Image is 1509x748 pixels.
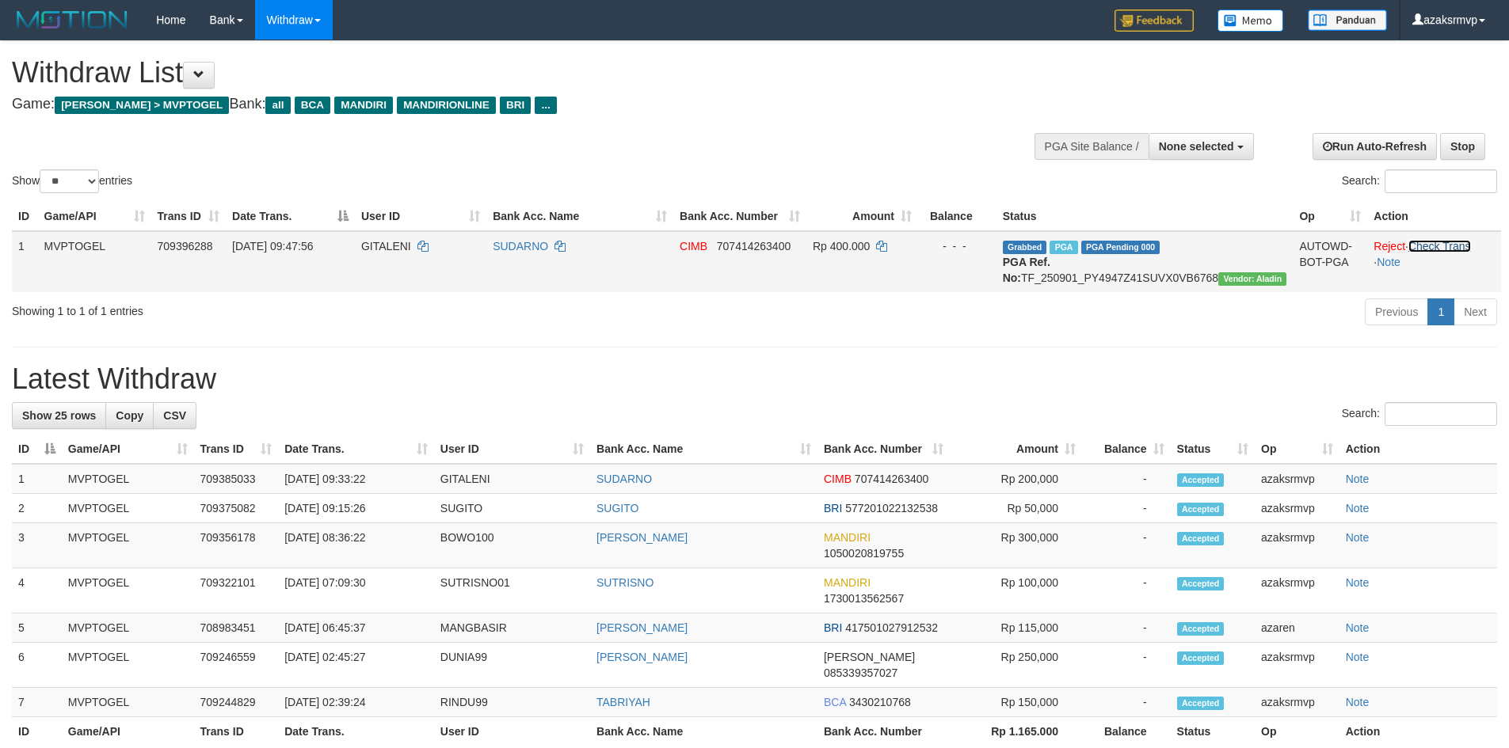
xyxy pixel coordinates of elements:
[817,435,950,464] th: Bank Acc. Number: activate to sort column ascending
[1081,241,1160,254] span: PGA Pending
[278,494,434,523] td: [DATE] 09:15:26
[824,547,904,560] span: Copy 1050020819755 to clipboard
[1255,435,1339,464] th: Op: activate to sort column ascending
[1346,696,1370,708] a: Note
[12,202,38,231] th: ID
[278,464,434,494] td: [DATE] 09:33:22
[590,717,817,746] th: Bank Acc. Name
[232,240,313,252] span: [DATE] 09:47:56
[1313,133,1437,160] a: Run Auto-Refresh
[855,473,928,485] span: Copy 707414263400 to clipboard
[62,643,194,688] td: MVPTOGEL
[996,202,1294,231] th: Status
[680,240,707,252] span: CIMB
[950,435,1082,464] th: Amount: activate to sort column ascending
[151,202,226,231] th: Trans ID: activate to sort column ascending
[950,643,1082,688] td: Rp 250,000
[1255,613,1339,643] td: azaren
[824,621,842,634] span: BRI
[62,464,194,494] td: MVPTOGEL
[824,531,871,544] span: MANDIRI
[1177,697,1225,710] span: Accepted
[486,202,673,231] th: Bank Acc. Name: activate to sort column ascending
[1255,464,1339,494] td: azaksrmvp
[194,717,279,746] th: Trans ID
[824,666,897,679] span: Copy 085339357027 to clipboard
[265,97,290,114] span: all
[1082,568,1171,613] td: -
[924,238,990,254] div: - - -
[1171,717,1255,746] th: Status
[1293,231,1367,292] td: AUTOWD-BOT-PGA
[12,297,617,319] div: Showing 1 to 1 of 1 entries
[62,568,194,613] td: MVPTOGEL
[824,576,871,589] span: MANDIRI
[434,568,590,613] td: SUTRISNO01
[1115,9,1194,32] img: Feedback.jpg
[1346,473,1370,485] a: Note
[1342,169,1497,193] label: Search:
[845,502,938,514] span: Copy 577201022132538 to clipboard
[278,523,434,568] td: [DATE] 08:36:22
[1308,9,1387,31] img: panduan.png
[55,97,229,114] span: [PERSON_NAME] > MVPTOGEL
[918,202,996,231] th: Balance
[500,97,531,114] span: BRI
[1082,688,1171,717] td: -
[12,523,62,568] td: 3
[12,363,1497,395] h1: Latest Withdraw
[813,240,870,252] span: Rp 400.000
[1255,523,1339,568] td: azaksrmvp
[12,464,62,494] td: 1
[824,696,846,708] span: BCA
[12,613,62,643] td: 5
[278,717,434,746] th: Date Trans.
[950,613,1082,643] td: Rp 115,000
[226,202,355,231] th: Date Trans.: activate to sort column descending
[158,240,213,252] span: 709396288
[1342,402,1497,426] label: Search:
[1217,9,1284,32] img: Button%20Memo.svg
[12,57,990,89] h1: Withdraw List
[434,688,590,717] td: RINDU99
[434,435,590,464] th: User ID: activate to sort column ascending
[817,717,950,746] th: Bank Acc. Number
[62,613,194,643] td: MVPTOGEL
[849,696,911,708] span: Copy 3430210768 to clipboard
[1440,133,1485,160] a: Stop
[1346,531,1370,544] a: Note
[434,643,590,688] td: DUNIA99
[1035,133,1149,160] div: PGA Site Balance /
[12,494,62,523] td: 2
[434,494,590,523] td: SUGITO
[1082,643,1171,688] td: -
[1003,256,1050,284] b: PGA Ref. No:
[596,576,654,589] a: SUTRISNO
[1218,272,1286,286] span: Vendor URL: https://payment4.1velocity.biz
[397,97,496,114] span: MANDIRIONLINE
[1082,494,1171,523] td: -
[194,688,279,717] td: 709244829
[1177,622,1225,636] span: Accepted
[194,643,279,688] td: 709246559
[12,169,132,193] label: Show entries
[116,409,143,422] span: Copy
[1159,140,1234,153] span: None selected
[62,494,194,523] td: MVPTOGEL
[1408,240,1471,252] a: Check Trans
[1385,169,1497,193] input: Search:
[62,435,194,464] th: Game/API: activate to sort column ascending
[596,531,688,544] a: [PERSON_NAME]
[1367,202,1501,231] th: Action
[1427,298,1454,325] a: 1
[596,621,688,634] a: [PERSON_NAME]
[1293,202,1367,231] th: Op: activate to sort column ascending
[717,240,791,252] span: Copy 707414263400 to clipboard
[12,8,132,32] img: MOTION_logo.png
[194,523,279,568] td: 709356178
[1346,576,1370,589] a: Note
[278,643,434,688] td: [DATE] 02:45:27
[355,202,486,231] th: User ID: activate to sort column ascending
[824,651,915,663] span: [PERSON_NAME]
[12,717,62,746] th: ID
